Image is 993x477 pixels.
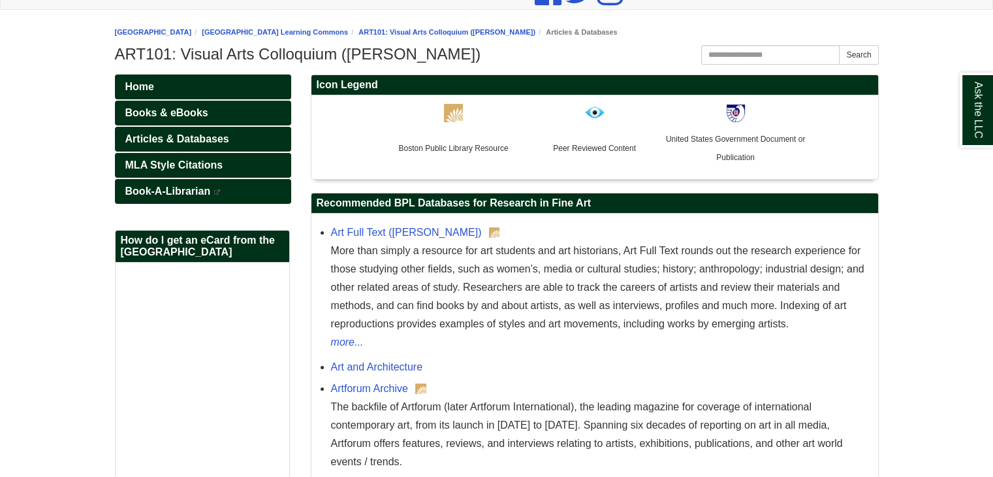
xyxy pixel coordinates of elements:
[125,186,211,197] span: Book-A-Librarian
[115,153,291,178] a: MLA Style Citations
[213,189,221,195] i: This link opens in a new window
[115,179,291,204] a: Book-A-Librarian
[331,242,872,333] div: More than simply a resource for art students and art historians, Art Full Text rounds out the res...
[116,231,289,263] h2: How do I get an eCard from the [GEOGRAPHIC_DATA]
[331,333,872,352] a: more...
[331,383,408,394] a: Artforum Archive
[125,159,223,171] span: MLA Style Citations
[311,193,878,214] h2: Recommended BPL Databases for Research in Fine Art
[115,45,879,63] h1: ART101: Visual Arts Colloquium ([PERSON_NAME])
[115,74,291,99] a: Home
[125,107,208,118] span: Books & eBooks
[666,135,805,162] span: United States Government Document or Publication
[202,28,348,36] a: [GEOGRAPHIC_DATA] Learning Commons
[584,102,605,123] img: http://lgimages.s3.amazonaws.com/data/imagemanager/89541/peer_review_icon.png
[331,398,872,471] div: The backfile of Artforum (later Artforum International), the leading magazine for coverage of int...
[398,144,508,153] span: Boston Public Library Resource
[125,133,229,144] span: Articles & Databases
[115,26,879,39] nav: breadcrumb
[122,269,283,475] iframe: YouTube video player
[331,227,482,238] a: Art Full Text ([PERSON_NAME])
[331,361,423,372] a: Art and Architecture
[489,227,500,238] img: Boston Public Library
[115,101,291,125] a: Books & eBooks
[553,144,636,153] span: Peer Reviewed Content
[125,81,154,92] span: Home
[839,45,878,65] button: Search
[415,384,426,394] img: Boston Public Library
[444,104,463,122] img: http://lgimages.s3.amazonaws.com/data/imagemanager/89541/bpl.png
[115,28,192,36] a: [GEOGRAPHIC_DATA]
[115,127,291,152] a: Articles & Databases
[311,75,878,95] h2: Icon Legend
[535,26,618,39] li: Articles & Databases
[727,105,745,122] img: http://lgimages.s3.amazonaws.com/data/imagemanager/89541/government_document.jpg
[358,28,535,36] a: ART101: Visual Arts Colloquium ([PERSON_NAME])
